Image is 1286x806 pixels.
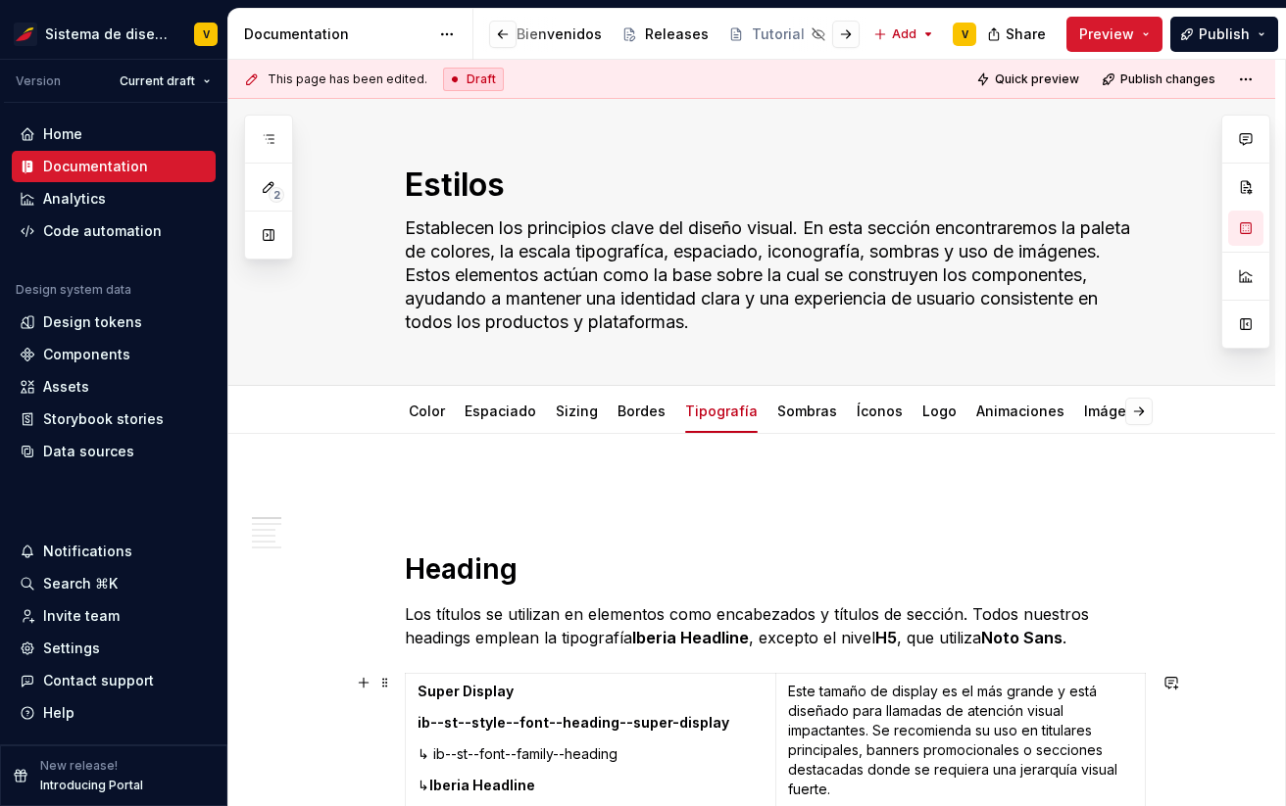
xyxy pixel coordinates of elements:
div: Data sources [43,442,134,461]
button: Preview [1066,17,1162,52]
div: V [962,26,968,42]
a: Bordes [618,403,666,419]
div: Components [43,345,130,364]
div: Analytics [43,189,106,209]
a: Sombras [777,403,837,419]
span: Share [1006,24,1046,44]
div: Espaciado [457,390,544,431]
button: Help [12,697,216,729]
p: Los títulos se utilizan en elementos como encabezados y títulos de sección. Todos nuestros headin... [405,602,1146,649]
a: Design tokens [12,307,216,338]
button: Contact support [12,665,216,696]
div: Sizing [548,390,606,431]
strong: Noto Sans [981,628,1063,647]
div: Imágenes [1076,390,1160,431]
div: Sombras [769,390,845,431]
span: Publish [1199,24,1250,44]
a: Data sources [12,436,216,467]
a: Code automation [12,215,216,247]
p: ↳ [418,776,764,795]
div: Documentation [244,24,429,44]
p: New release! [40,758,118,774]
button: Publish [1170,17,1278,52]
div: Tipografía [677,390,766,431]
a: Storybook stories [12,403,216,435]
div: Contact support [43,671,154,690]
div: Settings [43,639,100,658]
div: Page tree [485,15,864,54]
a: Imágenes [1084,403,1152,419]
a: Sizing [556,403,598,419]
span: Publish changes [1120,71,1215,87]
button: Publish changes [1096,66,1224,93]
a: Invite team [12,600,216,632]
img: 55604660-494d-44a9-beb2-692398e9940a.png [14,23,37,46]
div: Sistema de diseño Iberia [45,24,171,44]
div: Storybook stories [43,409,164,429]
div: Search ⌘K [43,574,118,593]
div: Code automation [43,221,162,241]
div: Documentation [43,157,148,176]
a: Components [12,339,216,370]
span: Quick preview [995,71,1079,87]
a: Assets [12,371,216,403]
button: Sistema de diseño IberiaV [4,13,223,55]
div: Notifications [43,542,132,561]
div: Assets [43,377,89,397]
div: Design system data [16,282,131,298]
span: Draft [467,71,496,87]
a: Documentation [12,151,216,182]
a: Color [409,403,445,419]
div: Tutorial [752,24,805,44]
div: V [203,26,210,42]
span: Preview [1079,24,1134,44]
a: Analytics [12,183,216,214]
div: Color [401,390,453,431]
a: Settings [12,633,216,664]
a: Releases [614,19,717,50]
textarea: Estilos [401,162,1142,209]
span: 2 [269,187,284,203]
p: Este tamaño de display es el más grande y está diseñado para llamadas de atención visual impactan... [788,682,1134,799]
button: Notifications [12,536,216,567]
strong: Iberia Headline [429,777,535,793]
strong: Super Display [418,683,514,699]
span: Current draft [120,73,195,89]
button: Search ⌘K [12,568,216,599]
div: Help [43,703,74,723]
div: Íconos [849,390,911,431]
div: Animaciones [968,390,1072,431]
textarea: Establecen los principios clave del diseño visual. En esta sección encontraremos la paleta de col... [401,213,1142,338]
a: Tipografía [685,403,758,419]
div: Version [16,73,61,89]
button: Quick preview [970,66,1088,93]
a: Animaciones [976,403,1064,419]
button: Add [867,21,941,48]
div: Design tokens [43,312,142,332]
div: Bienvenidos [517,24,602,44]
a: Home [12,119,216,150]
strong: ib--st--style--font--heading--super-display [418,714,729,731]
button: Share [977,17,1059,52]
strong: Iberia Headline [632,628,749,647]
p: Introducing Portal [40,778,143,793]
span: Add [892,26,916,42]
button: Current draft [111,68,220,95]
div: Bordes [610,390,673,431]
div: Home [43,124,82,144]
span: This page has been edited. [268,71,427,87]
div: Releases [645,24,709,44]
div: Invite team [43,606,120,626]
a: Tutorial [720,19,834,50]
a: Íconos [857,403,903,419]
p: ↳ ib--st--font--family--heading [418,744,764,764]
a: Espaciado [465,403,536,419]
div: Logo [915,390,964,431]
h1: Heading [405,551,1146,587]
a: Logo [922,403,957,419]
strong: H5 [875,628,897,647]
